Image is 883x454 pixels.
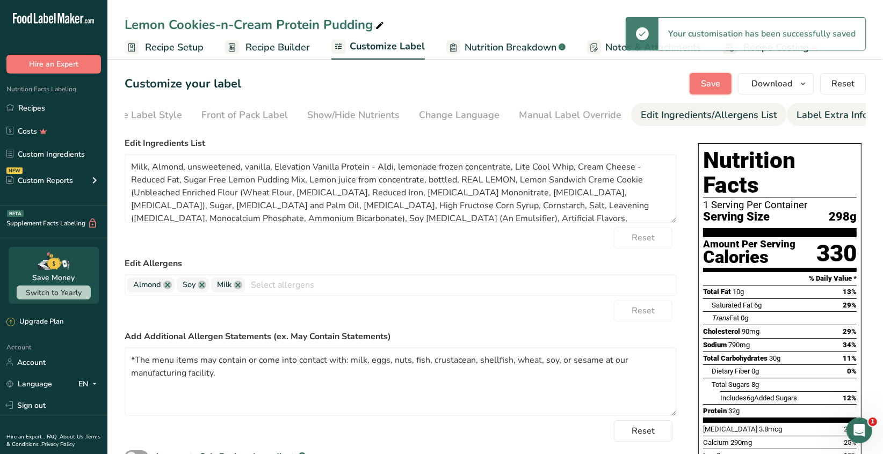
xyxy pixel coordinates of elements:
[47,433,60,441] a: FAQ .
[751,367,759,375] span: 0g
[844,425,857,433] span: 20%
[703,272,857,285] section: % Daily Value *
[742,327,759,335] span: 90mg
[703,354,768,362] span: Total Carbohydrates
[6,433,45,441] a: Hire an Expert .
[658,18,865,50] div: Your customisation has been successfully saved
[741,314,748,322] span: 0g
[728,341,750,349] span: 790mg
[446,35,566,60] a: Nutrition Breakdown
[868,418,877,426] span: 1
[331,34,425,60] a: Customize Label
[843,288,857,296] span: 13%
[703,148,857,197] h1: Nutrition Facts
[587,35,701,60] a: Notes & Attachments
[641,108,777,122] div: Edit Ingredients/Allergens List
[125,35,204,60] a: Recipe Setup
[843,301,857,309] span: 29%
[6,175,73,186] div: Custom Reports
[712,314,739,322] span: Fat
[712,314,729,322] i: Trans
[751,380,759,389] span: 8g
[720,394,797,402] span: Includes Added Sugars
[759,425,782,433] span: 3.8mcg
[183,279,196,291] span: Soy
[703,239,795,250] div: Amount Per Serving
[738,73,814,94] button: Download
[419,108,500,122] div: Change Language
[712,301,752,309] span: Saturated Fat
[843,354,857,362] span: 11%
[96,108,182,122] div: Choose Label Style
[465,40,556,55] span: Nutrition Breakdown
[712,380,750,389] span: Total Sugars
[847,367,857,375] span: 0%
[6,433,100,448] a: Terms & Conditions .
[60,433,85,441] a: About Us .
[843,327,857,335] span: 29%
[703,425,757,433] span: [MEDICAL_DATA]
[703,407,727,415] span: Protein
[133,279,161,291] span: Almond
[145,40,204,55] span: Recipe Setup
[125,15,386,34] div: Lemon Cookies-n-Cream Protein Pudding
[733,288,744,296] span: 10g
[614,420,672,442] button: Reset
[6,317,63,327] div: Upgrade Plan
[797,108,868,122] div: Label Extra Info
[843,394,857,402] span: 12%
[78,377,101,390] div: EN
[690,73,732,94] button: Save
[217,279,231,291] span: Milk
[125,330,677,343] label: Add Additional Allergen Statements (ex. May Contain Statements)
[747,394,754,402] span: 6g
[614,227,672,248] button: Reset
[846,418,872,443] iframe: Intercom live chat
[519,108,621,122] div: Manual Label Override
[703,210,770,224] span: Serving Size
[829,210,857,224] span: 298g
[843,341,857,349] span: 34%
[703,327,740,335] span: Cholesterol
[125,75,241,93] h1: Customize your label
[703,438,729,446] span: Calcium
[6,375,52,393] a: Language
[605,40,701,55] span: Notes & Attachments
[703,288,731,296] span: Total Fat
[125,257,677,270] label: Edit Allergens
[728,407,740,415] span: 32g
[701,77,720,90] span: Save
[17,285,91,299] button: Switch to Yearly
[730,438,752,446] span: 290mg
[7,210,24,217] div: BETA
[307,108,400,122] div: Show/Hide Nutrients
[632,231,655,244] span: Reset
[350,39,425,54] span: Customize Label
[225,35,310,60] a: Recipe Builder
[33,272,75,283] div: Save Money
[703,250,795,265] div: Calories
[703,341,727,349] span: Sodium
[41,441,75,448] a: Privacy Policy
[201,108,288,122] div: Front of Pack Label
[703,200,857,210] div: 1 Serving Per Container
[245,40,310,55] span: Recipe Builder
[816,239,857,268] div: 330
[712,367,750,375] span: Dietary Fiber
[831,77,855,90] span: Reset
[614,300,672,321] button: Reset
[632,304,655,317] span: Reset
[26,288,82,298] span: Switch to Yearly
[844,438,857,446] span: 25%
[820,73,866,94] button: Reset
[6,167,23,174] div: NEW
[245,276,676,293] input: Select allergens
[769,354,780,362] span: 30g
[751,77,792,90] span: Download
[632,424,655,437] span: Reset
[754,301,762,309] span: 6g
[6,55,101,74] button: Hire an Expert
[125,137,677,150] label: Edit Ingredients List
